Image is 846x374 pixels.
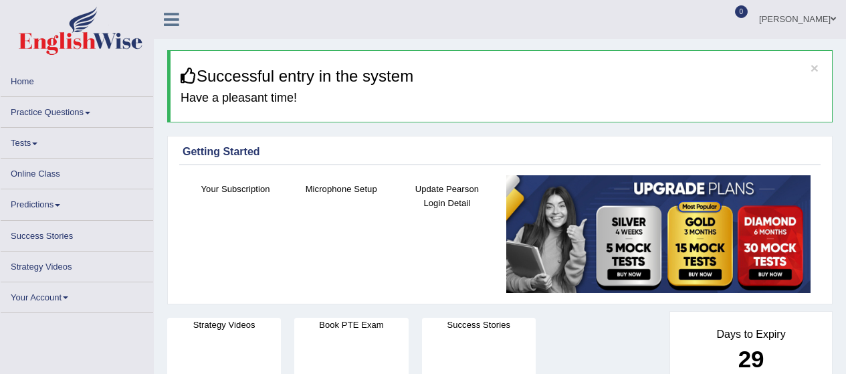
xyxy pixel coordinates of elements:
a: Practice Questions [1,97,153,123]
h4: Microphone Setup [295,182,387,196]
h4: Success Stories [422,318,536,332]
a: Online Class [1,159,153,185]
a: Strategy Videos [1,252,153,278]
h4: Your Subscription [189,182,282,196]
a: Your Account [1,282,153,308]
button: × [811,61,819,75]
a: Success Stories [1,221,153,247]
a: Home [1,66,153,92]
span: 0 [735,5,748,18]
a: Predictions [1,189,153,215]
h4: Have a pleasant time! [181,92,822,105]
h4: Book PTE Exam [294,318,408,332]
h4: Strategy Videos [167,318,281,332]
div: Getting Started [183,144,817,160]
a: Tests [1,128,153,154]
h4: Days to Expiry [685,329,817,341]
b: 29 [738,346,764,372]
img: small5.jpg [506,175,811,293]
h3: Successful entry in the system [181,68,822,85]
h4: Update Pearson Login Detail [401,182,493,210]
